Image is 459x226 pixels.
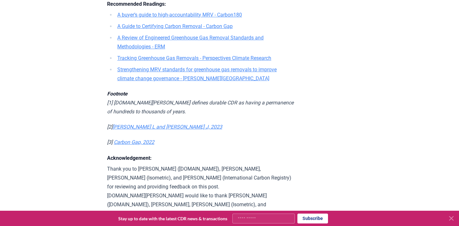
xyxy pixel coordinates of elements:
[113,124,222,130] a: [PERSON_NAME] L and [PERSON_NAME] J, 2023
[117,67,277,81] a: Strengthening MRV standards for greenhouse gas removals to improve climate change governance - [P...
[107,155,152,161] strong: Acknowledgement:
[107,1,166,7] strong: Recommended Readings:
[107,100,294,115] em: [1] [DOMAIN_NAME][PERSON_NAME] defines durable CDR as having a permanence of hundreds to thousand...
[117,55,271,61] a: Tracking Greenhouse Gas Removals - Perspectives Climate Research
[107,139,113,145] em: [3]
[114,139,154,145] a: Carbon Gap, 2022
[107,91,127,97] em: Footnote
[117,35,264,50] a: A Review of Engineered Greenhouse Gas Removal Standards and Methodologies - ERM
[117,12,242,18] a: A buyer’s guide to high-accountability MRV - Carbon180
[107,124,222,130] em: [2]
[117,23,233,29] a: A Guide to Certifying Carbon Removal - Carbon Gap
